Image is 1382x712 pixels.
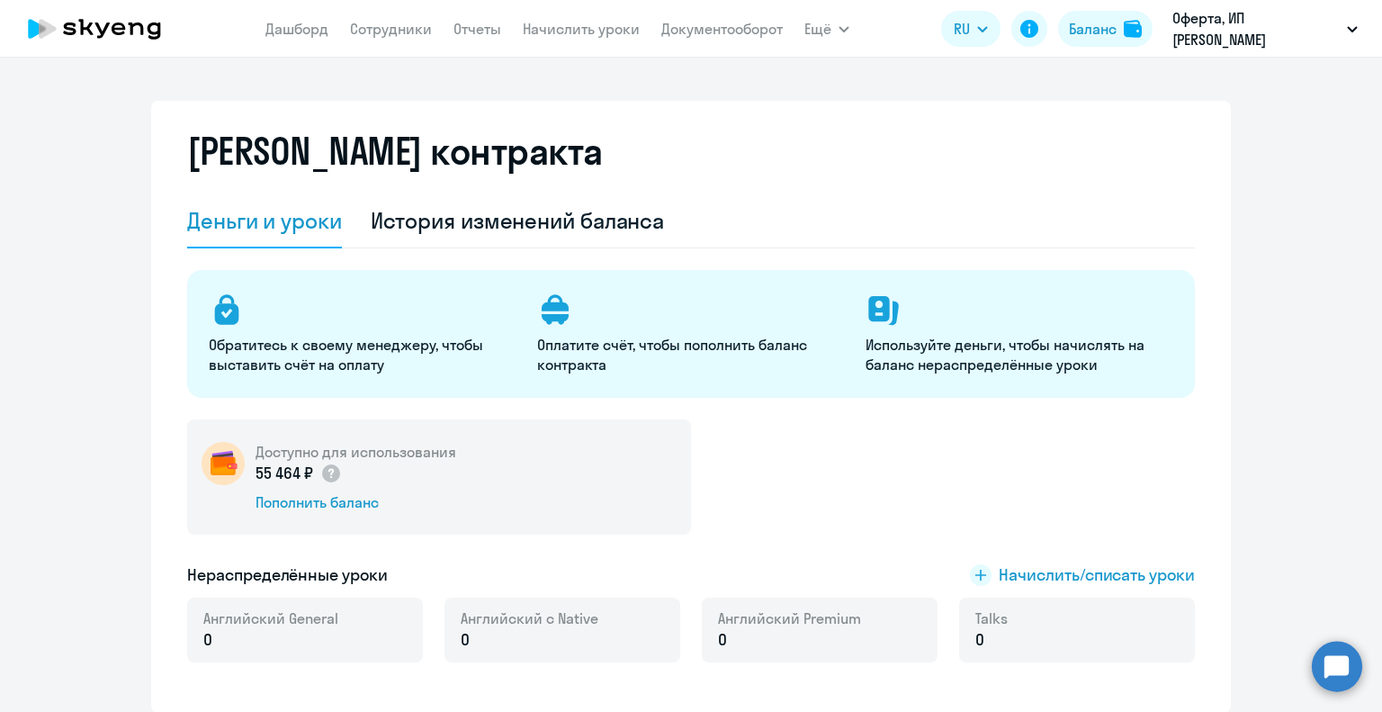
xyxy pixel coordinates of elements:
[187,130,603,173] h2: [PERSON_NAME] контракта
[537,335,844,374] p: Оплатите счёт, чтобы пополнить баланс контракта
[804,11,849,47] button: Ещё
[203,608,338,628] span: Английский General
[256,442,456,462] h5: Доступно для использования
[804,18,831,40] span: Ещё
[954,18,970,40] span: RU
[453,20,501,38] a: Отчеты
[999,563,1195,587] span: Начислить/списать уроки
[256,462,342,485] p: 55 464 ₽
[718,628,727,652] span: 0
[256,492,456,512] div: Пополнить баланс
[1163,7,1367,50] button: Оферта, ИП [PERSON_NAME]
[975,608,1008,628] span: Talks
[1172,7,1340,50] p: Оферта, ИП [PERSON_NAME]
[350,20,432,38] a: Сотрудники
[1069,18,1117,40] div: Баланс
[1058,11,1153,47] button: Балансbalance
[202,442,245,485] img: wallet-circle.png
[661,20,783,38] a: Документооборот
[371,206,665,235] div: История изменений баланса
[209,335,516,374] p: Обратитесь к своему менеджеру, чтобы выставить счёт на оплату
[523,20,640,38] a: Начислить уроки
[1124,20,1142,38] img: balance
[265,20,328,38] a: Дашборд
[718,608,861,628] span: Английский Premium
[866,335,1172,374] p: Используйте деньги, чтобы начислять на баланс нераспределённые уроки
[187,563,388,587] h5: Нераспределённые уроки
[187,206,342,235] div: Деньги и уроки
[941,11,1001,47] button: RU
[461,608,598,628] span: Английский с Native
[203,628,212,652] span: 0
[461,628,470,652] span: 0
[975,628,984,652] span: 0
